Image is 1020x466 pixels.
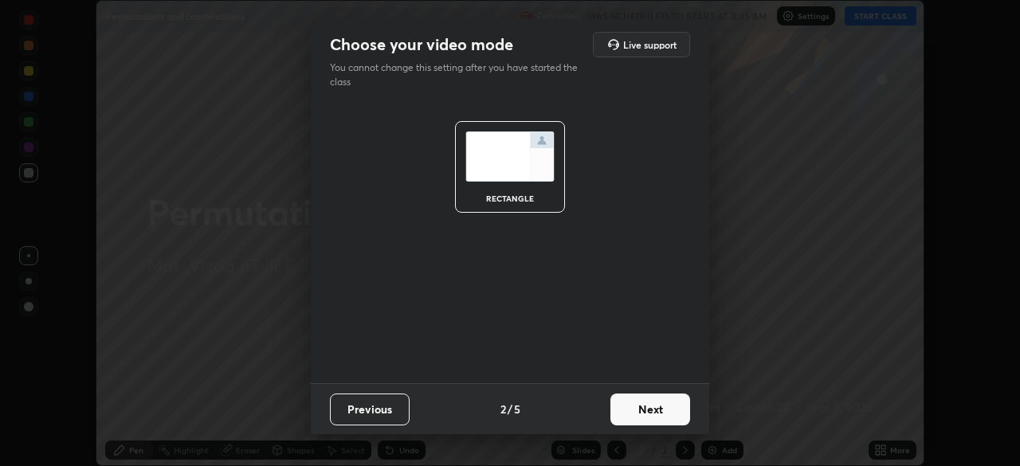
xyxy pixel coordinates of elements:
[330,394,410,425] button: Previous
[330,34,513,55] h2: Choose your video mode
[508,401,512,417] h4: /
[478,194,542,202] div: rectangle
[465,131,555,182] img: normalScreenIcon.ae25ed63.svg
[610,394,690,425] button: Next
[514,401,520,417] h4: 5
[330,61,588,89] p: You cannot change this setting after you have started the class
[500,401,506,417] h4: 2
[623,40,677,49] h5: Live support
